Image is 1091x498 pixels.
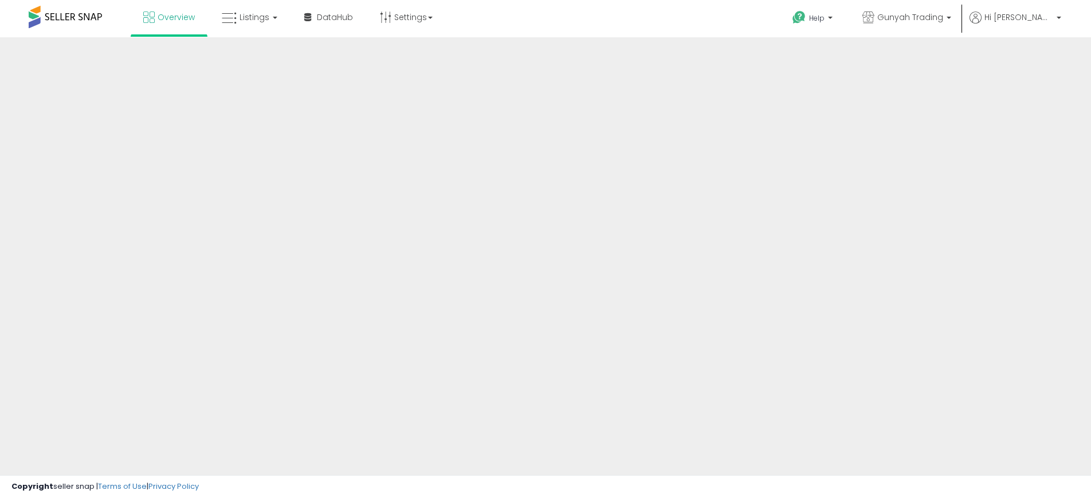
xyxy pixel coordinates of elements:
[984,11,1053,23] span: Hi [PERSON_NAME]
[877,11,943,23] span: Gunyah Trading
[98,481,147,492] a: Terms of Use
[148,481,199,492] a: Privacy Policy
[317,11,353,23] span: DataHub
[240,11,269,23] span: Listings
[11,481,53,492] strong: Copyright
[11,481,199,492] div: seller snap | |
[158,11,195,23] span: Overview
[783,2,844,37] a: Help
[792,10,806,25] i: Get Help
[970,11,1061,37] a: Hi [PERSON_NAME]
[809,13,825,23] span: Help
